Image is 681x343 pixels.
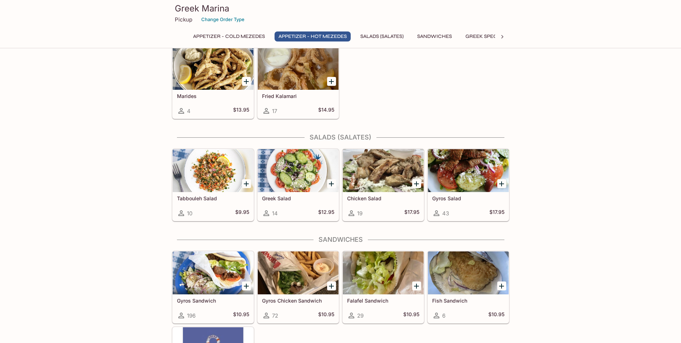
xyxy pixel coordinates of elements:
[257,251,339,323] a: Gyros Chicken Sandwich72$10.95
[488,311,504,320] h5: $10.95
[428,251,509,323] a: Fish Sandwich6$10.95
[175,16,192,23] p: Pickup
[242,77,251,86] button: Add Marides
[272,108,277,114] span: 17
[327,179,336,188] button: Add Greek Salad
[172,251,254,323] a: Gyros Sandwich196$10.95
[198,14,248,25] button: Change Order Type
[318,311,334,320] h5: $10.95
[428,149,509,192] div: Gyros Salad
[347,298,419,304] h5: Falafel Sandwich
[462,31,519,41] button: Greek Specialties
[189,31,269,41] button: Appetizer - Cold Mezedes
[235,209,249,217] h5: $9.95
[342,149,424,221] a: Chicken Salad19$17.95
[242,281,251,290] button: Add Gyros Sandwich
[327,77,336,86] button: Add Fried Kalamari
[187,108,191,114] span: 4
[403,311,419,320] h5: $10.95
[428,149,509,221] a: Gyros Salad43$17.95
[258,47,339,90] div: Fried Kalamari
[262,195,334,201] h5: Greek Salad
[347,195,419,201] h5: Chicken Salad
[177,93,249,99] h5: Marides
[177,195,249,201] h5: Tabbouleh Salad
[172,133,509,141] h4: Salads (Salates)
[432,298,504,304] h5: Fish Sandwich
[357,210,362,217] span: 19
[413,31,456,41] button: Sandwiches
[275,31,351,41] button: Appetizer - Hot Mezedes
[262,93,334,99] h5: Fried Kalamari
[177,298,249,304] h5: Gyros Sandwich
[175,3,507,14] h3: Greek Marina
[272,210,278,217] span: 14
[356,31,408,41] button: Salads (Salates)
[343,149,424,192] div: Chicken Salad
[173,149,253,192] div: Tabbouleh Salad
[432,195,504,201] h5: Gyros Salad
[318,107,334,115] h5: $14.95
[412,179,421,188] button: Add Chicken Salad
[497,281,506,290] button: Add Fish Sandwich
[327,281,336,290] button: Add Gyros Chicken Sandwich
[187,210,192,217] span: 10
[272,312,278,319] span: 72
[357,312,364,319] span: 29
[173,251,253,294] div: Gyros Sandwich
[343,251,424,294] div: Falafel Sandwich
[187,312,196,319] span: 196
[172,149,254,221] a: Tabbouleh Salad10$9.95
[442,312,445,319] span: 6
[257,149,339,221] a: Greek Salad14$12.95
[233,311,249,320] h5: $10.95
[172,46,254,119] a: Marides4$13.95
[257,46,339,119] a: Fried Kalamari17$14.95
[233,107,249,115] h5: $13.95
[489,209,504,217] h5: $17.95
[262,298,334,304] h5: Gyros Chicken Sandwich
[318,209,334,217] h5: $12.95
[258,149,339,192] div: Greek Salad
[442,210,449,217] span: 43
[428,251,509,294] div: Fish Sandwich
[242,179,251,188] button: Add Tabbouleh Salad
[497,179,506,188] button: Add Gyros Salad
[404,209,419,217] h5: $17.95
[258,251,339,294] div: Gyros Chicken Sandwich
[172,236,509,244] h4: Sandwiches
[412,281,421,290] button: Add Falafel Sandwich
[342,251,424,323] a: Falafel Sandwich29$10.95
[173,47,253,90] div: Marides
